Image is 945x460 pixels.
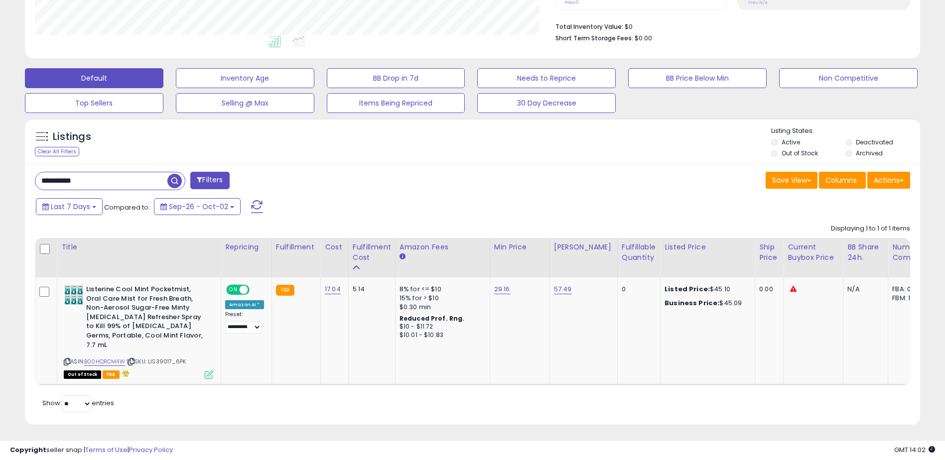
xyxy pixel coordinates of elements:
label: Active [782,138,800,146]
i: hazardous material [120,370,130,377]
div: $45.09 [665,299,747,308]
div: Preset: [225,311,264,334]
span: | SKU: LIS39017_6PK [127,357,186,365]
div: 8% for <= $10 [400,285,482,294]
div: Amazon Fees [400,242,486,252]
div: ASIN: [64,285,213,378]
button: Actions [867,172,910,189]
button: Sep-26 - Oct-02 [154,198,241,215]
b: Total Inventory Value: [555,22,623,31]
div: Fulfillable Quantity [622,242,656,263]
div: Fulfillment [276,242,316,252]
span: 2025-10-10 14:02 GMT [894,445,935,455]
h5: Listings [53,130,91,144]
small: FBA [276,285,294,296]
b: Business Price: [665,298,719,308]
strong: Copyright [10,445,46,455]
div: $0.30 min [400,303,482,312]
div: FBM: 15 [892,294,925,303]
div: 0.00 [759,285,776,294]
button: Selling @ Max [176,93,314,113]
button: Top Sellers [25,93,163,113]
div: Amazon AI * [225,300,264,309]
li: $0 [555,20,903,32]
button: Items Being Repriced [327,93,465,113]
div: FBA: 0 [892,285,925,294]
b: Listerine Cool Mint Pocketmist, Oral Care Mist for Fresh Breath, Non-Aerosol Sugar-Free Minty [ME... [86,285,207,352]
label: Deactivated [856,138,893,146]
span: FBA [103,370,120,379]
span: Last 7 Days [51,202,90,212]
span: ON [227,286,240,294]
div: Num of Comp. [892,242,929,263]
button: BB Drop in 7d [327,68,465,88]
span: Columns [825,175,857,185]
button: Needs to Reprice [477,68,616,88]
label: Archived [856,149,883,157]
img: 51XzodxVb1L._SL40_.jpg [64,285,84,305]
span: OFF [248,286,264,294]
button: 30 Day Decrease [477,93,616,113]
label: Out of Stock [782,149,818,157]
span: Show: entries [42,398,114,408]
button: BB Price Below Min [628,68,767,88]
button: Filters [190,172,229,189]
div: $10 - $11.72 [400,323,482,331]
span: Compared to: [104,203,150,212]
button: Default [25,68,163,88]
small: Amazon Fees. [400,252,405,261]
a: Terms of Use [85,445,128,455]
button: Non Competitive [779,68,918,88]
button: Columns [819,172,866,189]
div: $45.10 [665,285,747,294]
button: Last 7 Days [36,198,103,215]
div: [PERSON_NAME] [554,242,613,252]
a: Privacy Policy [129,445,173,455]
div: Clear All Filters [35,147,79,156]
span: $0.00 [635,33,652,43]
span: All listings that are currently out of stock and unavailable for purchase on Amazon [64,370,101,379]
div: $10.01 - $10.83 [400,331,482,340]
a: B00HQRCM4W [84,357,125,366]
span: Sep-26 - Oct-02 [169,202,228,212]
div: Current Buybox Price [788,242,839,263]
div: 5.14 [353,285,388,294]
button: Inventory Age [176,68,314,88]
a: 57.49 [554,284,572,294]
div: Displaying 1 to 1 of 1 items [831,224,910,233]
b: Reduced Prof. Rng. [400,314,465,323]
div: Cost [325,242,344,252]
div: Listed Price [665,242,751,252]
div: Fulfillment Cost [353,242,391,263]
div: N/A [847,285,880,294]
div: Min Price [494,242,545,252]
a: 29.16 [494,284,510,294]
div: 15% for > $10 [400,294,482,303]
div: BB Share 24h. [847,242,884,263]
b: Listed Price: [665,284,710,294]
div: Ship Price [759,242,779,263]
div: 0 [622,285,653,294]
a: 17.04 [325,284,341,294]
div: Title [61,242,217,252]
p: Listing States: [771,126,920,136]
b: Short Term Storage Fees: [555,34,633,42]
div: seller snap | | [10,446,173,455]
div: Repricing [225,242,268,252]
button: Save View [766,172,817,189]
